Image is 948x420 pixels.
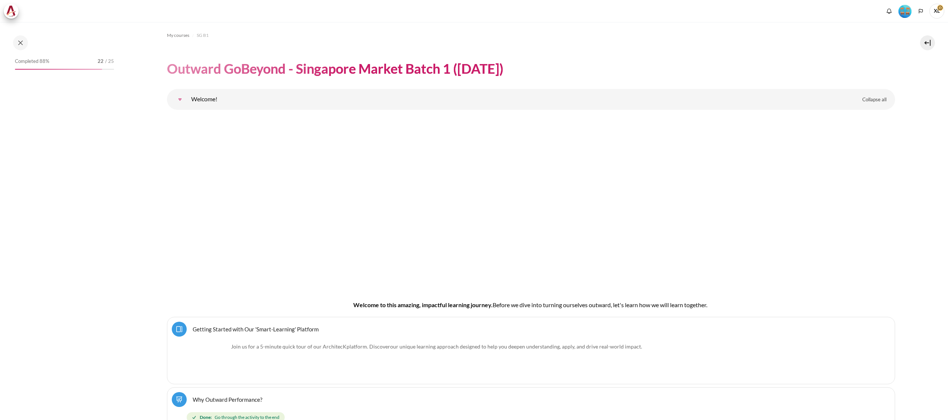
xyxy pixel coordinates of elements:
span: SG B1 [197,32,209,39]
h4: Welcome to this amazing, impactful learning journey. [191,300,871,309]
a: Architeck Architeck [4,4,22,19]
span: Collapse all [862,96,887,104]
span: our unique learning approach designed to help you deepen understanding, apply, and drive real-wor... [390,343,641,350]
span: Completed 88% [15,58,49,65]
span: 22 [98,58,104,65]
img: Level #4 [898,5,911,18]
a: My courses [167,31,189,40]
a: Collapse all [857,93,892,106]
a: Level #4 [895,4,914,18]
div: Level #4 [898,4,911,18]
span: B [493,301,496,308]
span: . [390,343,642,350]
a: User menu [929,4,944,19]
img: Architeck [6,6,16,17]
div: Show notification window with no new notifications [884,6,895,17]
p: Join us for a 5-minute quick tour of our ArchitecK platform. Discover [191,343,871,350]
a: Why Outward Performance? [193,396,262,403]
img: platform logo [191,343,228,379]
span: efore we dive into turning ourselves outward, let's learn how we will learn together. [496,301,707,308]
a: Welcome! [173,92,187,107]
a: SG B1 [197,31,209,40]
div: 88% [15,69,102,70]
a: Getting Started with Our 'Smart-Learning' Platform [193,325,319,332]
button: Languages [915,6,926,17]
nav: Navigation bar [167,29,895,41]
span: / 25 [105,58,114,65]
span: My courses [167,32,189,39]
h1: Outward GoBeyond - Singapore Market Batch 1 ([DATE]) [167,60,503,77]
span: XL [929,4,944,19]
